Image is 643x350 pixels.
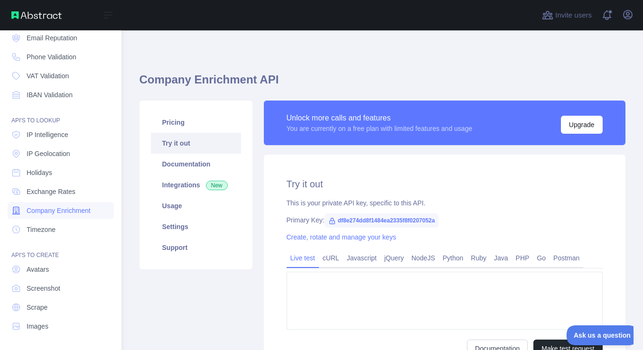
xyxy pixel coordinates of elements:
a: Usage [151,195,241,216]
a: Exchange Rates [8,183,114,200]
a: Integrations New [151,175,241,195]
button: Invite users [540,8,594,23]
span: df8e274dd8f1484ea2335f8f0207052a [325,213,439,228]
span: IBAN Validation [27,90,73,100]
a: Timezone [8,221,114,238]
span: Timezone [27,225,56,234]
a: Images [8,318,114,335]
a: Avatars [8,261,114,278]
span: New [206,181,228,190]
h2: Try it out [287,177,603,191]
a: Pricing [151,112,241,133]
span: IP Intelligence [27,130,68,139]
a: Create, rotate and manage your keys [287,233,396,241]
a: Ruby [467,250,490,266]
a: cURL [319,250,343,266]
span: Invite users [555,10,592,21]
a: IP Geolocation [8,145,114,162]
span: IP Geolocation [27,149,70,158]
a: Settings [151,216,241,237]
a: NodeJS [408,250,439,266]
a: Python [439,250,467,266]
img: Abstract API [11,11,62,19]
a: Postman [550,250,583,266]
span: Holidays [27,168,52,177]
div: API'S TO CREATE [8,240,114,259]
span: Avatars [27,265,49,274]
a: Email Reputation [8,29,114,46]
a: PHP [512,250,533,266]
a: Holidays [8,164,114,181]
a: IBAN Validation [8,86,114,103]
span: Phone Validation [27,52,76,62]
a: Screenshot [8,280,114,297]
a: Javascript [343,250,381,266]
span: Exchange Rates [27,187,75,196]
a: Go [533,250,550,266]
a: Support [151,237,241,258]
span: Scrape [27,303,47,312]
div: API'S TO LOOKUP [8,105,114,124]
h1: Company Enrichment API [140,72,625,95]
a: IP Intelligence [8,126,114,143]
button: Upgrade [561,116,603,134]
span: Company Enrichment [27,206,91,215]
span: Images [27,322,48,331]
div: This is your private API key, specific to this API. [287,198,603,208]
a: Documentation [151,154,241,175]
a: Live test [287,250,319,266]
a: Company Enrichment [8,202,114,219]
a: Phone Validation [8,48,114,65]
span: Email Reputation [27,33,77,43]
div: Unlock more calls and features [287,112,473,124]
span: Screenshot [27,284,60,293]
a: jQuery [381,250,408,266]
div: Primary Key: [287,215,603,225]
a: Try it out [151,133,241,154]
iframe: Toggle Customer Support [567,325,634,345]
span: VAT Validation [27,71,69,81]
a: VAT Validation [8,67,114,84]
div: You are currently on a free plan with limited features and usage [287,124,473,133]
a: Scrape [8,299,114,316]
a: Java [490,250,512,266]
